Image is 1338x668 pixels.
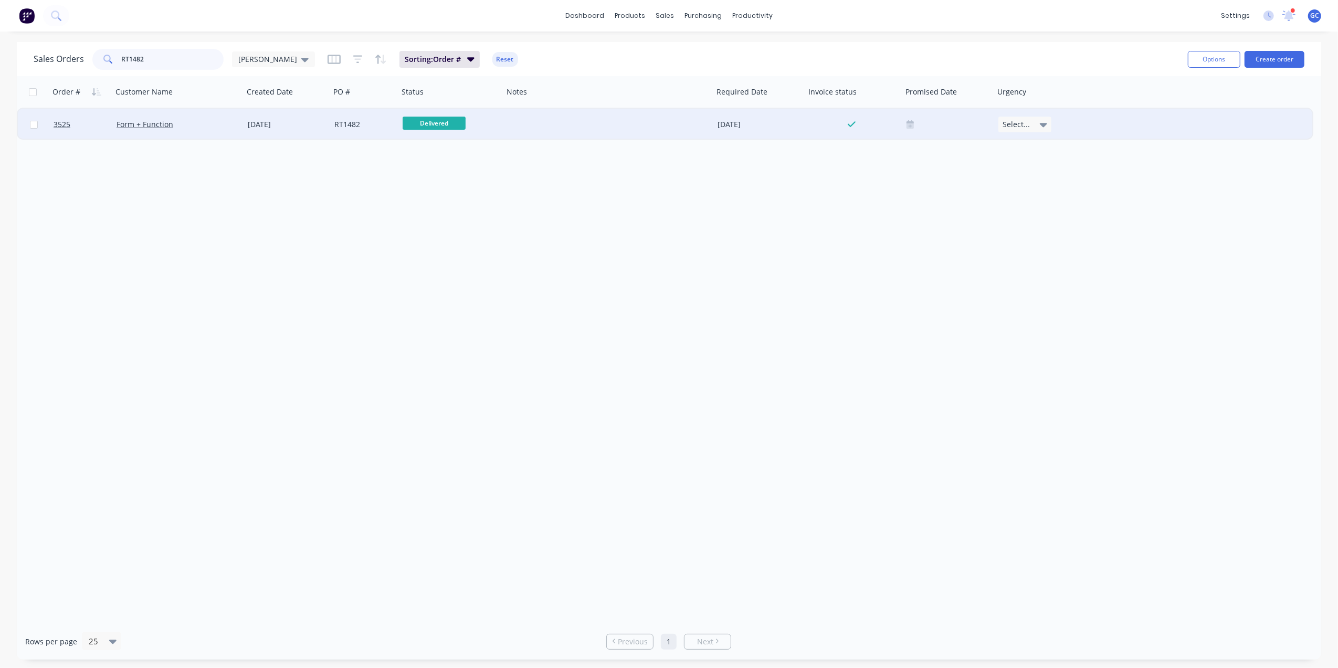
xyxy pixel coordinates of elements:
img: Factory [19,8,35,24]
div: Status [402,87,424,97]
span: GC [1310,11,1319,20]
div: sales [650,8,679,24]
div: Created Date [247,87,293,97]
div: Customer Name [115,87,173,97]
button: Reset [492,52,518,67]
div: Notes [507,87,527,97]
button: Options [1188,51,1240,68]
div: products [609,8,650,24]
div: Promised Date [905,87,957,97]
div: [DATE] [248,119,326,130]
div: Invoice status [808,87,857,97]
span: Previous [618,636,648,647]
span: Rows per page [25,636,77,647]
div: Order # [52,87,80,97]
ul: Pagination [602,634,735,650]
a: Next page [684,636,731,647]
h1: Sales Orders [34,54,84,64]
a: 3525 [54,109,117,140]
span: Select... [1003,119,1030,130]
span: [PERSON_NAME] [238,54,297,65]
div: RT1482 [334,119,391,130]
a: Previous page [607,636,653,647]
span: Sorting: Order # [405,54,461,65]
input: Search... [122,49,224,70]
div: [DATE] [718,119,801,130]
a: Form + Function [117,119,173,129]
span: Next [697,636,713,647]
div: productivity [727,8,778,24]
button: Create order [1245,51,1304,68]
div: PO # [333,87,350,97]
span: 3525 [54,119,70,130]
a: dashboard [560,8,609,24]
div: settings [1216,8,1255,24]
button: Sorting:Order # [399,51,480,68]
div: Urgency [997,87,1026,97]
a: Page 1 is your current page [661,634,677,650]
span: Delivered [403,117,466,130]
div: purchasing [679,8,727,24]
div: Required Date [717,87,767,97]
